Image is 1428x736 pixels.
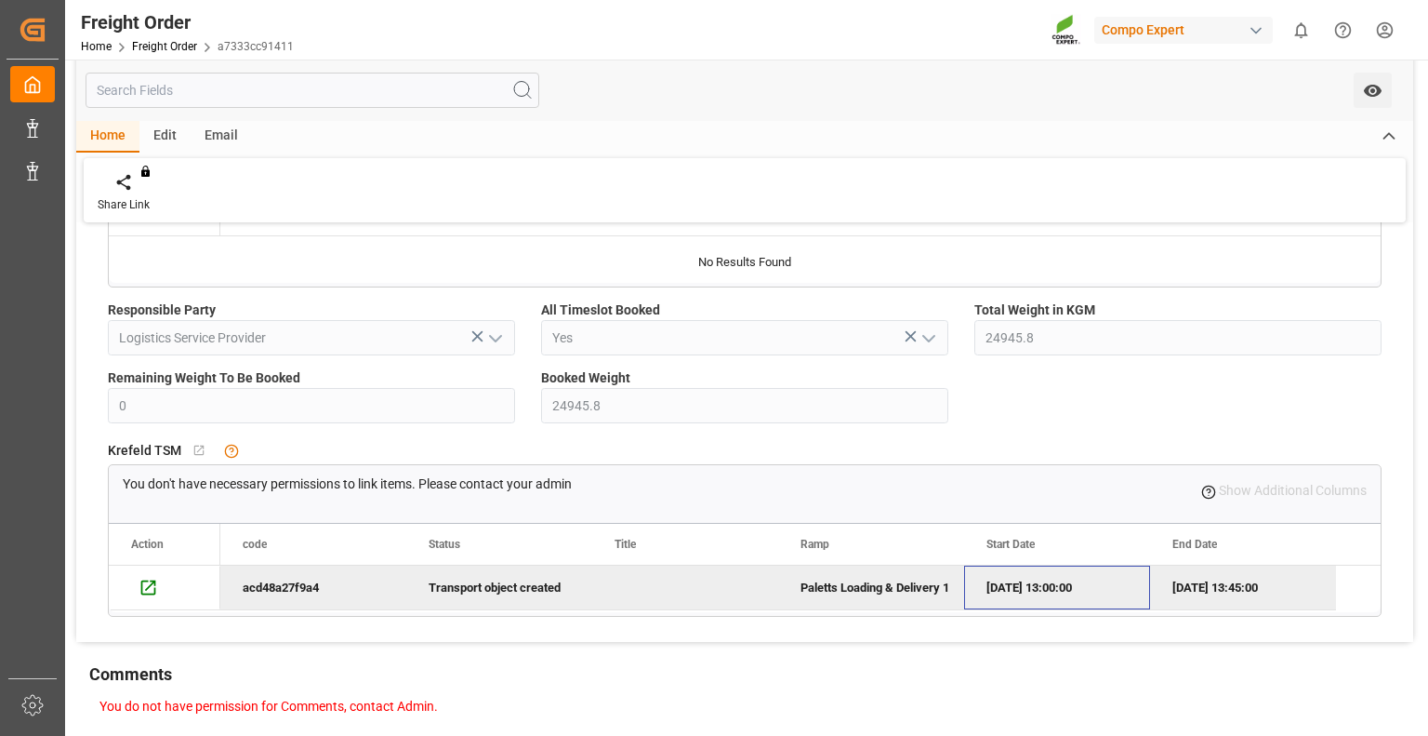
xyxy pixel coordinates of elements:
[131,538,164,551] div: Action
[108,301,216,320] span: Responsible Party
[615,538,636,551] span: Title
[1172,538,1217,551] span: End Date
[123,475,572,494] p: You don't have necessary permissions to link items. Please contact your admin
[109,566,220,610] div: Press SPACE to deselect this row.
[86,73,539,108] input: Search Fields
[191,121,252,153] div: Email
[974,301,1095,320] span: Total Weight in KGM
[1051,14,1081,47] img: Screenshot%202023-09-29%20at%2010.02.21.png_1712312052.png
[99,697,1385,716] p: You do not have permission for Comments, contact Admin.
[541,301,660,320] span: All Timeslot Booked
[132,40,197,53] a: Freight Order
[81,40,112,53] a: Home
[76,121,139,153] div: Home
[1094,12,1280,47] button: Compo Expert
[914,324,942,353] button: open menu
[986,538,1035,551] span: Start Date
[429,567,570,609] div: Transport object created
[243,538,267,551] span: code
[81,8,294,36] div: Freight Order
[1280,9,1322,51] button: show 0 new notifications
[541,368,630,388] span: Booked Weight
[1094,17,1273,44] div: Compo Expert
[89,662,172,687] h2: Comments
[429,538,460,551] span: Status
[108,368,300,388] span: Remaining Weight To Be Booked
[1354,73,1392,108] button: open menu
[1150,566,1336,609] div: [DATE] 13:45:00
[139,121,191,153] div: Edit
[481,324,509,353] button: open menu
[964,566,1150,609] div: [DATE] 13:00:00
[108,441,181,461] span: Krefeld TSM
[800,567,942,609] div: Paletts Loading & Delivery 1
[1322,9,1364,51] button: Help Center
[220,566,406,609] div: acd48a27f9a4
[220,566,1336,610] div: Press SPACE to deselect this row.
[800,538,829,551] span: Ramp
